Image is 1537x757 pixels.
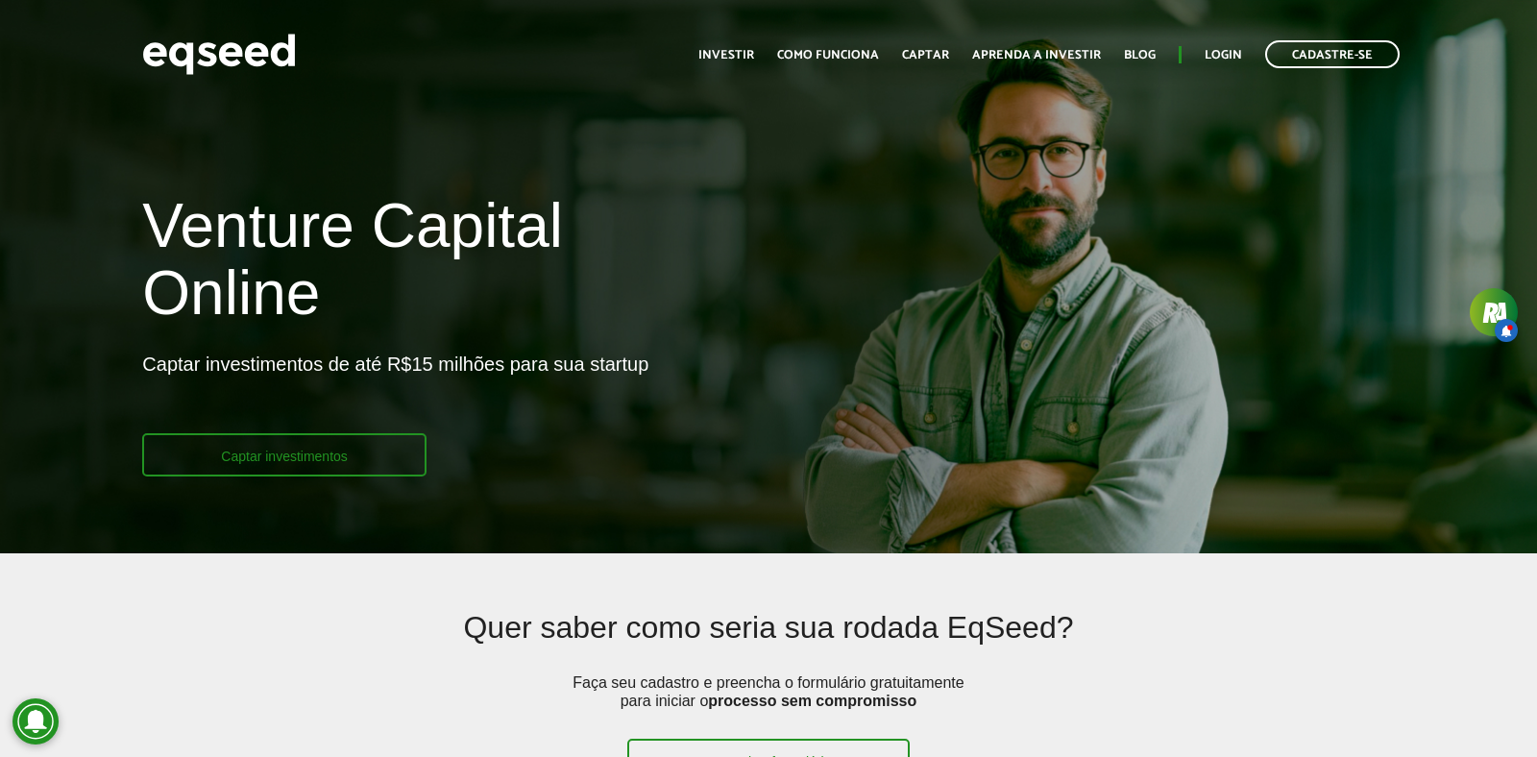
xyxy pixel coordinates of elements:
[142,29,296,80] img: EqSeed
[567,673,970,739] p: Faça seu cadastro e preencha o formulário gratuitamente para iniciar o
[972,49,1101,61] a: Aprenda a investir
[777,49,879,61] a: Como funciona
[142,433,427,476] a: Captar investimentos
[142,353,648,433] p: Captar investimentos de até R$15 milhões para sua startup
[142,192,754,337] h1: Venture Capital Online
[1265,40,1400,68] a: Cadastre-se
[902,49,949,61] a: Captar
[1124,49,1156,61] a: Blog
[698,49,754,61] a: Investir
[708,693,916,709] strong: processo sem compromisso
[271,611,1267,673] h2: Quer saber como seria sua rodada EqSeed?
[1205,49,1242,61] a: Login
